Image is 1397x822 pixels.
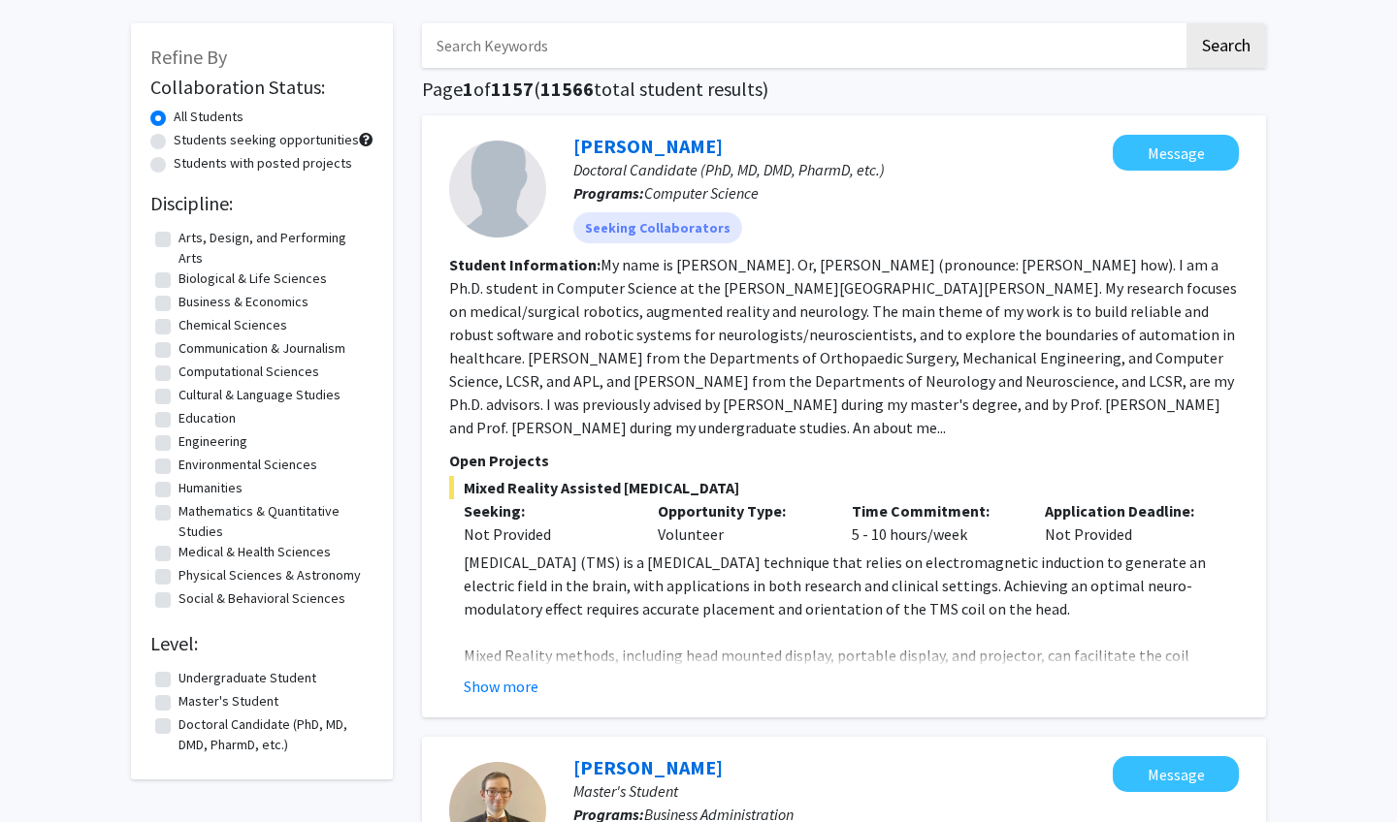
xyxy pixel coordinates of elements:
label: Students seeking opportunities [174,130,359,150]
label: Master's Student [179,691,278,711]
label: Engineering [179,431,247,452]
label: Doctoral Candidate (PhD, MD, DMD, PharmD, etc.) [179,714,369,755]
label: Humanities [179,478,243,498]
span: Refine By [150,45,227,69]
span: 1157 [491,77,534,101]
label: Students with posted projects [174,153,352,174]
h2: Collaboration Status: [150,76,374,99]
button: Show more [464,675,538,698]
h2: Discipline: [150,192,374,215]
span: Doctoral Candidate (PhD, MD, DMD, PharmD, etc.) [573,160,885,179]
label: Physical Sciences & Astronomy [179,565,361,585]
p: Seeking: [464,499,629,522]
button: Message Andrew Michaelson [1113,756,1239,792]
div: Not Provided [464,522,629,546]
label: Computational Sciences [179,362,319,382]
p: Opportunity Type: [658,499,823,522]
label: Undergraduate Student [179,668,316,688]
span: Master's Student [573,781,678,801]
b: Student Information: [449,255,601,274]
p: Application Deadline: [1045,499,1210,522]
label: Communication & Journalism [179,338,345,359]
button: Message Yihao Liu [1113,135,1239,171]
div: Volunteer [643,499,837,546]
span: 1 [463,77,473,101]
label: Environmental Sciences [179,455,317,475]
label: All Students [174,107,244,127]
span: Computer Science [644,183,759,203]
label: Medical & Health Sciences [179,542,331,562]
label: Mathematics & Quantitative Studies [179,501,369,542]
label: Biological & Life Sciences [179,269,327,289]
label: Business & Economics [179,292,309,312]
label: Cultural & Language Studies [179,385,341,405]
label: Arts, Design, and Performing Arts [179,228,369,269]
span: Open Projects [449,451,549,470]
label: Social & Behavioral Sciences [179,588,345,609]
mat-chip: Seeking Collaborators [573,212,742,243]
a: [PERSON_NAME] [573,755,723,779]
div: 5 - 10 hours/week [837,499,1031,546]
span: 11566 [540,77,594,101]
button: Search [1186,23,1266,68]
span: [MEDICAL_DATA] (TMS) is a [MEDICAL_DATA] technique that relies on electromagnetic induction to ge... [464,553,1206,618]
input: Search Keywords [422,23,1184,68]
label: Education [179,408,236,428]
b: Programs: [573,183,644,203]
label: Chemical Sciences [179,315,287,335]
span: Mixed Reality Assisted [MEDICAL_DATA] [449,476,1239,499]
p: Mixed Reality methods, including head mounted display, portable display, and projector, can facil... [464,644,1239,690]
a: [PERSON_NAME] [573,134,723,158]
div: Not Provided [1030,499,1224,546]
h1: Page of ( total student results) [422,78,1266,101]
h2: Level: [150,632,374,655]
fg-read-more: My name is [PERSON_NAME]. Or, [PERSON_NAME] (pronounce: [PERSON_NAME] how). I am a Ph.D. student ... [449,255,1237,437]
p: Time Commitment: [852,499,1017,522]
iframe: Chat [15,735,82,807]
